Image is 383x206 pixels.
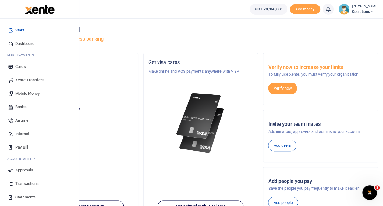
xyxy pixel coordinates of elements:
span: Internet [15,131,29,137]
span: Mobile Money [15,90,40,97]
a: Xente Transfers [5,73,74,87]
a: Internet [5,127,74,141]
a: Transactions [5,177,74,190]
h5: Account [28,83,133,89]
a: Add money [290,6,320,11]
span: countability [12,156,35,161]
a: Dashboard [5,37,74,50]
span: Banks [15,104,27,110]
p: Your current account balance [28,106,133,112]
span: Dashboard [15,41,34,47]
p: Save the people you pay frequently to make it easier [268,186,373,192]
h5: Organization [28,60,133,66]
p: Make online and POS payments anywhere with VISA [148,68,253,75]
a: Banks [5,100,74,114]
a: Airtime [5,114,74,127]
span: ake Payments [10,53,34,57]
a: Cards [5,60,74,73]
span: Xente Transfers [15,77,44,83]
iframe: Intercom live chat [362,185,377,200]
img: logo-large [25,5,55,14]
span: Cards [15,64,26,70]
span: UGX 78,955,381 [254,6,282,12]
p: Add initiators, approvers and admins to your account [268,129,373,135]
li: Wallet ballance [247,4,289,15]
li: Ac [5,154,74,164]
span: Pay Bill [15,144,28,150]
a: Pay Bill [5,141,74,154]
img: xente-_physical_cards.png [175,89,227,157]
small: [PERSON_NAME] [352,4,378,9]
span: Statements [15,194,36,200]
img: profile-user [339,4,349,15]
a: profile-user [PERSON_NAME] Operations [339,4,378,15]
h5: UGX 78,955,381 [28,113,133,120]
span: Start [15,27,24,33]
h5: Get visa cards [148,60,253,66]
span: 1 [375,185,380,190]
a: logo-small logo-large logo-large [24,7,55,11]
h5: Verify now to increase your limits [268,64,373,71]
span: Approvals [15,167,33,173]
span: Add money [290,4,320,14]
h5: Add people you pay [268,178,373,185]
a: Mobile Money [5,87,74,100]
li: Toup your wallet [290,4,320,14]
span: Transactions [15,181,39,187]
a: Approvals [5,164,74,177]
p: To fully use Xente, you must verify your organization [268,72,373,78]
p: Operations [28,92,133,98]
h5: Welcome to better business banking [23,36,378,42]
a: Add users [268,140,296,151]
a: Statements [5,190,74,204]
h5: Invite your team mates [268,121,373,127]
a: Start [5,24,74,37]
a: Verify now [268,83,297,94]
li: M [5,50,74,60]
h4: Hello [PERSON_NAME] [23,26,378,33]
a: UGX 78,955,381 [250,4,287,15]
p: THET [28,68,133,75]
span: Airtime [15,117,28,123]
span: Operations [352,9,378,14]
